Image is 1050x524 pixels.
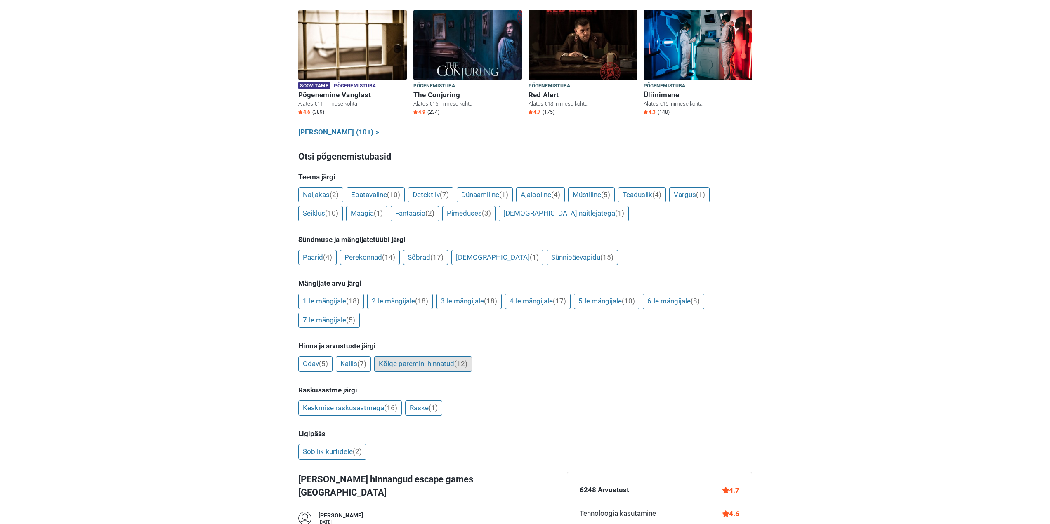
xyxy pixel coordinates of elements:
span: (1) [374,209,383,217]
span: (175) [543,109,554,115]
h5: Mängijate arvu järgi [298,279,752,287]
span: (389) [312,109,324,115]
a: 4-le mängijale(17) [505,294,571,309]
span: (16) [384,404,397,412]
a: Raske(1) [405,400,442,416]
span: (17) [430,253,444,261]
a: Üliinimene Põgenemistuba Üliinimene Alates €15 inimese kohta Star4.3 (148) [644,10,752,117]
h5: Ligipääs [298,430,752,438]
span: (12) [454,360,467,368]
span: Põgenemistuba [413,82,455,91]
a: Dünaamiline(1) [457,187,513,203]
span: (2) [353,447,362,456]
a: Perekonnad(14) [340,250,400,266]
span: (2) [425,209,434,217]
span: (10) [622,297,635,305]
a: 5-le mängijale(10) [574,294,639,309]
h6: Põgenemine Vanglast [298,91,407,99]
img: Star [413,110,418,114]
p: Alates €15 inimese kohta [644,100,752,108]
h6: Red Alert [529,91,637,99]
span: (4) [551,190,560,199]
p: Alates €15 inimese kohta [413,100,522,108]
span: (14) [382,253,395,261]
a: Keskmise raskusastmega(16) [298,400,402,416]
h3: [PERSON_NAME] hinnangud escape games [GEOGRAPHIC_DATA] [298,472,560,500]
span: (7) [440,190,449,199]
span: (1) [530,253,539,261]
h5: Teema järgi [298,173,752,181]
span: (5) [319,360,328,368]
a: Põgenemine Vanglast Soovitame Põgenemistuba Põgenemine Vanglast Alates €11 inimese kohta Star4.6 ... [298,10,407,117]
span: (148) [658,109,670,115]
span: (18) [346,297,359,305]
a: The Conjuring Põgenemistuba The Conjuring Alates €15 inimese kohta Star4.9 (234) [413,10,522,117]
span: (7) [357,360,366,368]
a: Teaduslik(4) [618,187,666,203]
a: Seiklus(10) [298,206,343,221]
img: Star [644,110,648,114]
span: (18) [484,297,497,305]
a: Sõbrad(17) [403,250,448,266]
span: (18) [415,297,428,305]
img: Star [298,110,302,114]
img: Star [529,110,533,114]
h5: Hinna ja arvustuste järgi [298,342,752,350]
a: Odav(5) [298,356,333,372]
h6: Üliinimene [644,91,752,99]
a: 6-le mängijale(8) [643,294,704,309]
span: 4.3 [644,109,656,115]
span: Soovitame [298,82,331,89]
span: Põgenemistuba [334,82,376,91]
a: 1-le mängijale(18) [298,294,364,309]
h5: Sündmuse ja mängijatetüübi järgi [298,235,752,244]
a: Naljakas(2) [298,187,343,203]
span: Põgenemistuba [529,82,571,91]
a: [PERSON_NAME] (10+) > [298,127,380,138]
span: (4) [652,190,661,199]
a: [DEMOGRAPHIC_DATA](1) [451,250,543,266]
div: 6248 Arvustust [580,485,629,496]
a: Red Alert Põgenemistuba Red Alert Alates €13 inimese kohta Star4.7 (175) [529,10,637,117]
span: (15) [600,253,613,261]
a: Vargus(1) [669,187,710,203]
a: Kallis(7) [336,356,371,372]
a: Ajalooline(4) [516,187,565,203]
h5: Raskusastme järgi [298,386,752,394]
a: Paarid(4) [298,250,337,266]
span: 4.9 [413,109,425,115]
span: (234) [427,109,439,115]
a: [DEMOGRAPHIC_DATA] näitlejatega(1) [499,206,629,221]
p: Alates €13 inimese kohta [529,100,637,108]
h6: The Conjuring [413,91,522,99]
span: (5) [346,316,355,324]
span: (3) [482,209,491,217]
a: Müstiline(5) [568,187,615,203]
a: 7-le mängijale(5) [298,313,360,328]
a: 3-le mängijale(18) [436,294,502,309]
img: Red Alert [529,10,637,80]
a: Detektiiv(7) [408,187,453,203]
span: (4) [323,253,332,261]
a: Ebatavaline(10) [347,187,405,203]
div: 4.6 [722,508,739,519]
p: Alates €11 inimese kohta [298,100,407,108]
img: Üliinimene [644,10,752,80]
span: (5) [601,190,610,199]
span: (10) [387,190,400,199]
span: (10) [325,209,338,217]
span: 4.6 [298,109,310,115]
a: 2-le mängijale(18) [367,294,433,309]
span: (17) [553,297,566,305]
a: Sünnipäevapidu(15) [547,250,618,266]
span: (1) [615,209,624,217]
span: (1) [429,404,438,412]
div: Tehnoloogia kasutamine [580,508,656,519]
a: Pimeduses(3) [442,206,496,221]
span: (2) [330,190,339,199]
div: [PERSON_NAME] [319,512,363,520]
span: (8) [691,297,700,305]
span: (1) [499,190,508,199]
span: (1) [696,190,705,199]
a: Fantaasia(2) [391,206,439,221]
